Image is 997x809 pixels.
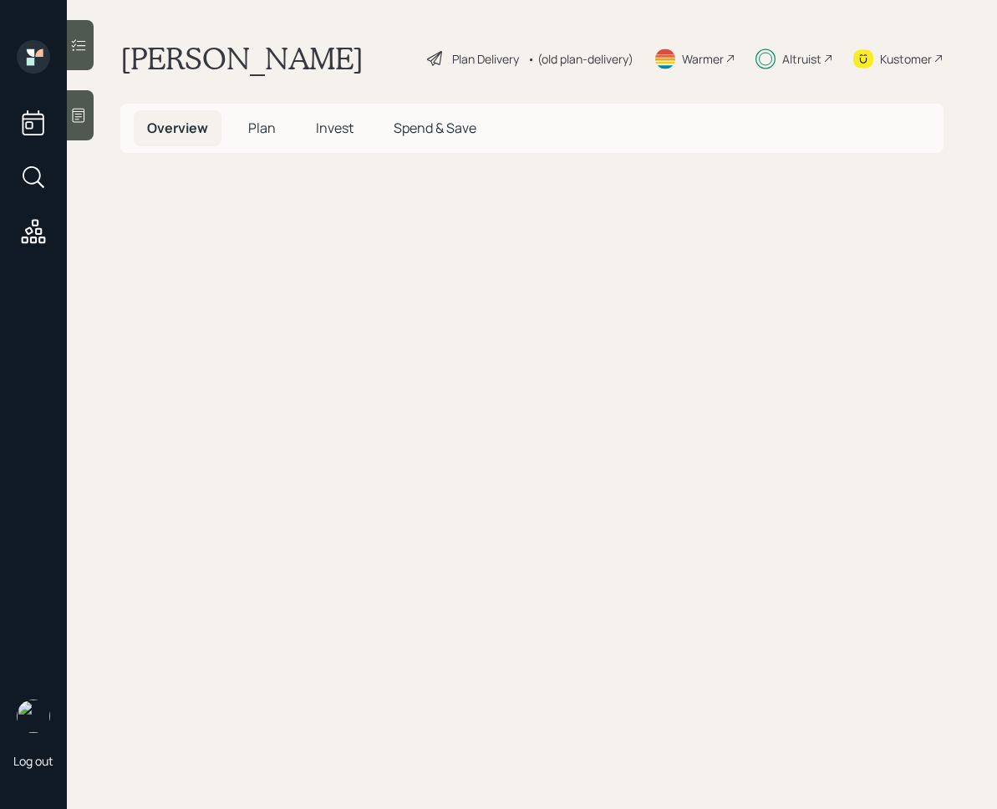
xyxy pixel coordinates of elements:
[782,50,822,68] div: Altruist
[394,119,476,137] span: Spend & Save
[13,753,53,769] div: Log out
[248,119,276,137] span: Plan
[147,119,208,137] span: Overview
[682,50,724,68] div: Warmer
[880,50,932,68] div: Kustomer
[452,50,519,68] div: Plan Delivery
[120,40,364,77] h1: [PERSON_NAME]
[316,119,354,137] span: Invest
[17,700,50,733] img: retirable_logo.png
[527,50,633,68] div: • (old plan-delivery)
